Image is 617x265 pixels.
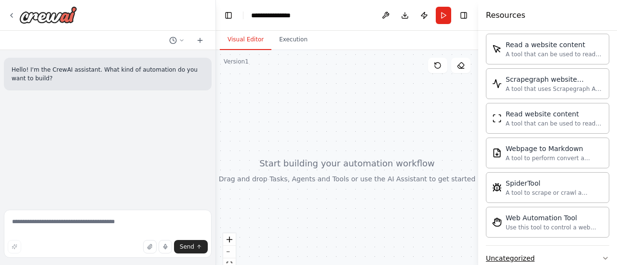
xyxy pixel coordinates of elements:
button: zoom out [223,246,236,258]
img: Scrapeelementfromwebsitetool [492,44,502,54]
img: Spidertool [492,183,502,192]
nav: breadcrumb [251,11,299,20]
img: Logo [19,6,77,24]
div: A tool to scrape or crawl a website and return LLM-ready content. [506,189,603,197]
p: Hello! I'm the CrewAI assistant. What kind of automation do you want to build? [12,65,204,83]
div: Read a website content [506,40,603,50]
div: A tool that can be used to read a website content. [506,120,603,127]
button: Hide right sidebar [457,9,470,22]
button: Hide left sidebar [222,9,235,22]
div: A tool that uses Scrapegraph AI to intelligently scrape website content. [506,85,603,93]
div: Uncategorized [486,253,535,263]
img: Scrapegraphscrapetool [492,79,502,88]
h4: Resources [486,10,525,21]
div: Use this tool to control a web browser and interact with websites using natural language. Capabil... [506,224,603,231]
div: Web Automation Tool [506,213,603,223]
button: Send [174,240,208,253]
button: Click to speak your automation idea [159,240,172,253]
div: Read website content [506,109,603,119]
div: Scrapegraph website scraper [506,75,603,84]
button: Execution [271,30,315,50]
div: SpiderTool [506,178,603,188]
img: Serplywebpagetomarkdowntool [492,148,502,158]
button: Upload files [143,240,157,253]
button: Improve this prompt [8,240,21,253]
div: Version 1 [224,58,249,65]
img: Scrapewebsitetool [492,114,502,123]
div: A tool that can be used to read a website content. [506,50,603,58]
button: Visual Editor [220,30,271,50]
button: Start a new chat [192,35,208,46]
button: Switch to previous chat [165,35,188,46]
button: zoom in [223,233,236,246]
div: A tool to perform convert a webpage to markdown to make it easier for LLMs to understand [506,154,603,162]
img: Stagehandtool [492,217,502,227]
div: Webpage to Markdown [506,144,603,153]
span: Send [180,243,194,251]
